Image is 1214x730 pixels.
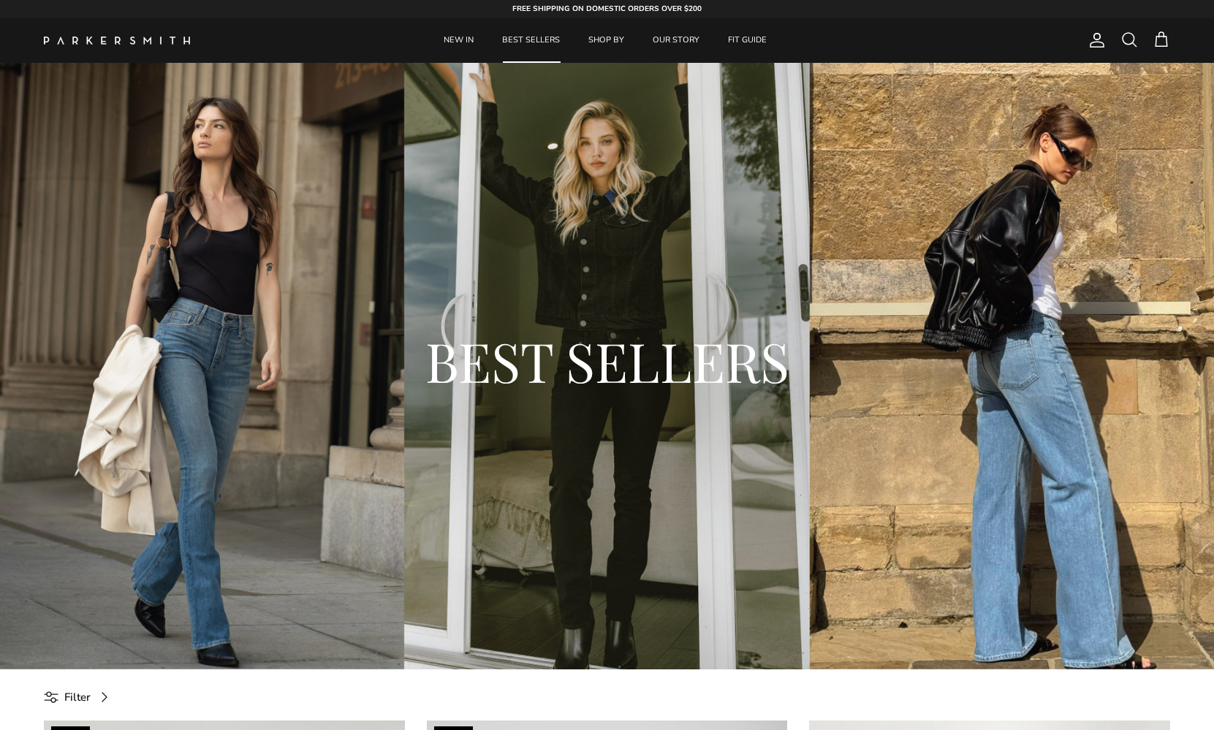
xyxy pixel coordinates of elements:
a: BEST SELLERS [489,18,573,63]
a: Account [1082,31,1106,49]
div: Primary [218,18,993,63]
a: FIT GUIDE [715,18,780,63]
a: Filter [44,680,118,713]
a: NEW IN [430,18,487,63]
a: SHOP BY [575,18,637,63]
strong: FREE SHIPPING ON DOMESTIC ORDERS OVER $200 [512,4,702,14]
h2: BEST SELLERS [202,326,1013,396]
span: Filter [64,688,91,706]
a: OUR STORY [640,18,713,63]
img: Parker Smith [44,37,190,45]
